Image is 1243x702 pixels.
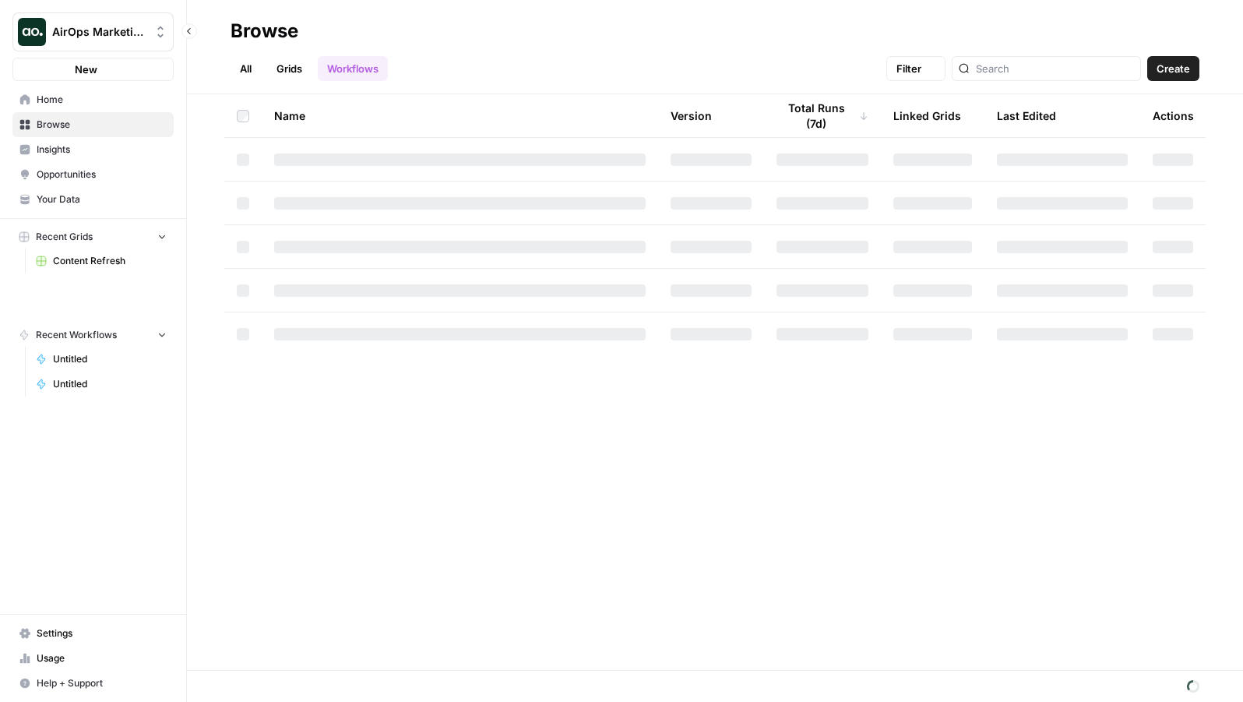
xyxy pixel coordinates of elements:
button: Filter [886,56,945,81]
div: Name [274,94,646,137]
div: Version [671,94,712,137]
span: Settings [37,626,167,640]
a: Your Data [12,187,174,212]
span: Filter [896,61,921,76]
button: Create [1147,56,1199,81]
a: Home [12,87,174,112]
input: Search [976,61,1134,76]
a: All [231,56,261,81]
button: Help + Support [12,671,174,696]
button: Recent Workflows [12,323,174,347]
span: Recent Grids [36,230,93,244]
div: Total Runs (7d) [776,94,868,137]
span: Create [1157,61,1190,76]
a: Settings [12,621,174,646]
span: Usage [37,651,167,665]
a: Grids [267,56,312,81]
span: Content Refresh [53,254,167,268]
div: Last Edited [997,94,1056,137]
span: Untitled [53,352,167,366]
button: Recent Grids [12,225,174,249]
a: Insights [12,137,174,162]
span: Opportunities [37,168,167,182]
a: Workflows [318,56,388,81]
span: Recent Workflows [36,328,117,342]
span: Untitled [53,377,167,391]
button: New [12,58,174,81]
span: AirOps Marketing [52,24,146,40]
img: AirOps Marketing Logo [18,18,46,46]
span: Insights [37,143,167,157]
a: Browse [12,112,174,137]
div: Linked Grids [893,94,961,137]
span: Your Data [37,192,167,206]
div: Actions [1153,94,1194,137]
a: Usage [12,646,174,671]
div: Browse [231,19,298,44]
a: Untitled [29,347,174,372]
span: New [75,62,97,77]
button: Workspace: AirOps Marketing [12,12,174,51]
a: Opportunities [12,162,174,187]
span: Browse [37,118,167,132]
a: Content Refresh [29,249,174,273]
a: Untitled [29,372,174,397]
span: Help + Support [37,676,167,690]
span: Home [37,93,167,107]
